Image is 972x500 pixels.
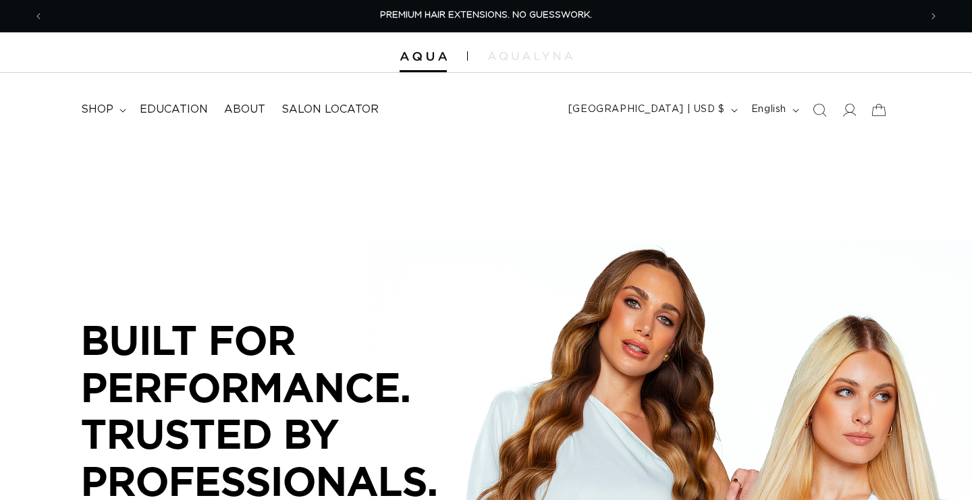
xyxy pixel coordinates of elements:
button: English [743,97,805,123]
span: PREMIUM HAIR EXTENSIONS. NO GUESSWORK. [380,11,592,20]
button: Next announcement [919,3,948,29]
span: About [224,103,265,117]
button: Previous announcement [24,3,53,29]
img: aqualyna.com [488,52,572,60]
span: shop [81,103,113,117]
summary: shop [73,94,132,125]
span: [GEOGRAPHIC_DATA] | USD $ [568,103,725,117]
img: Aqua Hair Extensions [400,52,447,61]
a: Salon Locator [273,94,387,125]
a: About [216,94,273,125]
span: Education [140,103,208,117]
button: [GEOGRAPHIC_DATA] | USD $ [560,97,743,123]
span: Salon Locator [281,103,379,117]
a: Education [132,94,216,125]
span: English [751,103,786,117]
summary: Search [805,95,834,125]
